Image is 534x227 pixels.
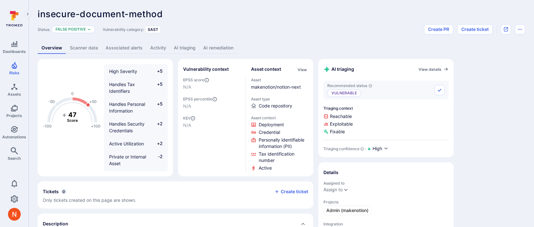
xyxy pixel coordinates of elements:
span: Click to view evidence [259,151,308,164]
span: Assigned to [323,181,449,186]
button: Expand dropdown [343,187,348,192]
h2: Vulnerability context [183,66,229,72]
button: False positive [56,27,86,32]
span: Assets [8,92,21,97]
a: AI triaging [170,42,199,54]
span: Dashboards [3,49,26,54]
span: Admin (makenotion) [326,207,368,214]
img: ACg8ocIprwjrgDQnDsNSk9Ghn5p5-B8DpAKWoJ5Gi9syOE4K59tr4Q=s96-c [8,208,21,221]
span: Status: [38,27,50,32]
a: Overview [38,42,66,54]
span: Click to view evidence [259,165,272,171]
span: +5 [151,68,163,75]
div: SAST [145,26,161,33]
svg: AI triaging agent's recommendation for vulnerability status [368,84,372,88]
button: Create ticket [457,24,493,34]
i: Expand navigation menu [26,11,30,17]
text: +50 [89,99,97,104]
span: Asset context [251,115,308,120]
span: +5 [151,101,163,114]
h2: Details [323,169,338,176]
span: Handles Tax Identifiers [109,82,135,94]
div: Vulnerability tabs [38,42,525,54]
a: Activity [146,42,170,54]
span: N/A [183,84,241,90]
g: The vulnerability score is based on the parameters defined in the settings [60,111,85,123]
span: Asset [251,77,308,82]
span: Only tickets created on this page are shown. [43,197,136,203]
button: Accept recommended status [434,85,445,95]
span: Search [8,156,21,161]
span: High Severity [109,69,137,74]
text: -100 [43,124,52,128]
span: Reachable [323,113,449,120]
button: Create ticket [274,189,308,194]
span: 0 [61,189,66,194]
span: Risks [9,70,19,75]
span: N/A [183,103,241,109]
span: Integration [323,222,449,226]
a: makenotion/notion-next [251,84,301,90]
span: Click to view evidence [259,137,308,150]
tspan: + [62,111,67,119]
a: Admin (makenotion) [323,206,371,215]
div: Neeren Patki [8,208,21,221]
button: Create PR [424,24,453,34]
h2: Tickets [43,188,59,195]
span: KEV [183,116,241,121]
section: tickets card [38,181,313,209]
button: Expand navigation menu [24,10,32,18]
h2: AI triaging [323,66,354,73]
a: View details [419,67,449,72]
button: View [296,67,308,72]
span: Handles Personal Information [109,101,145,113]
span: Private or Internal Asset [109,154,146,166]
span: +2 [151,140,163,147]
tspan: 47 [68,111,77,119]
a: AI remediation [199,42,237,54]
a: Scanner data [66,42,102,54]
text: -50 [48,99,55,104]
span: +5 [151,81,163,94]
text: 0 [71,91,74,96]
span: -2 [151,153,163,167]
svg: AI Triaging Agent self-evaluates the confidence behind recommended status based on the depth and ... [360,147,364,151]
span: Exploitable [323,121,449,127]
button: High [373,145,389,152]
span: Active Utilization [109,141,144,146]
span: High [373,145,382,152]
span: Code repository [259,103,292,109]
button: Assign to [323,187,343,192]
button: Expand dropdown [87,27,91,31]
span: N/A [183,122,241,128]
span: Vulnerability category: [103,27,144,32]
div: Click to view all asset context details [296,66,308,73]
span: Click to view evidence [259,121,284,128]
span: EPSS percentile [183,97,241,102]
span: Automations [2,135,26,139]
span: +2 [151,121,163,134]
a: Associated alerts [102,42,146,54]
span: Projects [6,113,22,118]
span: Projects [323,200,449,204]
span: Recommended status [327,83,372,88]
div: Triaging confidence : [323,146,366,151]
h2: Asset context [251,66,281,72]
span: insecure-document-method [38,9,163,19]
span: EPSS score [183,77,241,83]
h2: Description [43,221,68,227]
text: Score [67,118,78,123]
span: Handles Security Credentials [109,121,145,133]
span: Asset type [251,97,308,101]
p: Vulnerable [327,89,361,97]
text: +100 [91,124,100,128]
button: Options menu [515,24,525,34]
span: Click to view evidence [259,129,280,135]
span: Fixable [323,128,449,135]
div: Collapse [38,181,313,209]
span: Triaging context [323,106,449,111]
div: Open original issue [501,24,511,34]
